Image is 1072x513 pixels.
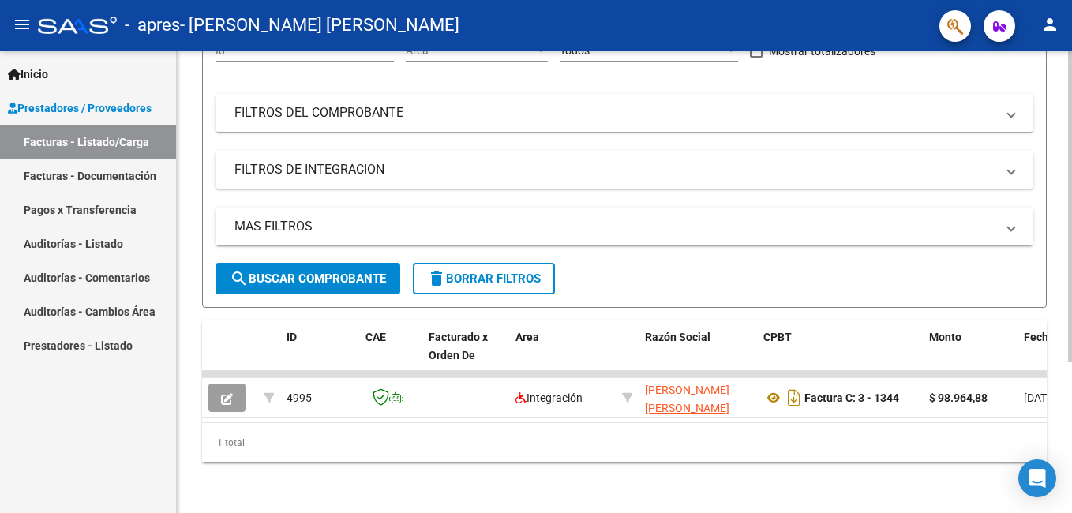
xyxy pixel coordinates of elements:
[429,331,488,361] span: Facturado x Orden De
[413,263,555,294] button: Borrar Filtros
[560,44,590,57] span: Todos
[180,8,459,43] span: - [PERSON_NAME] [PERSON_NAME]
[234,161,995,178] mat-panel-title: FILTROS DE INTEGRACION
[287,391,312,404] span: 4995
[202,423,1047,462] div: 1 total
[427,269,446,288] mat-icon: delete
[216,208,1033,245] mat-expansion-panel-header: MAS FILTROS
[13,15,32,34] mat-icon: menu
[1024,391,1056,404] span: [DATE]
[929,331,961,343] span: Monto
[1040,15,1059,34] mat-icon: person
[359,320,422,390] datatable-header-cell: CAE
[923,320,1018,390] datatable-header-cell: Monto
[769,42,875,61] span: Mostrar totalizadores
[422,320,509,390] datatable-header-cell: Facturado x Orden De
[763,331,792,343] span: CPBT
[230,269,249,288] mat-icon: search
[929,391,988,404] strong: $ 98.964,88
[287,331,297,343] span: ID
[365,331,386,343] span: CAE
[757,320,923,390] datatable-header-cell: CPBT
[280,320,359,390] datatable-header-cell: ID
[234,104,995,122] mat-panel-title: FILTROS DEL COMPROBANTE
[234,218,995,235] mat-panel-title: MAS FILTROS
[216,151,1033,189] mat-expansion-panel-header: FILTROS DE INTEGRACION
[639,320,757,390] datatable-header-cell: Razón Social
[230,271,386,286] span: Buscar Comprobante
[427,271,541,286] span: Borrar Filtros
[645,384,729,414] span: [PERSON_NAME] [PERSON_NAME]
[509,320,616,390] datatable-header-cell: Area
[645,381,751,414] div: 27286794985
[8,66,48,83] span: Inicio
[515,331,539,343] span: Area
[216,263,400,294] button: Buscar Comprobante
[645,331,710,343] span: Razón Social
[804,391,899,404] strong: Factura C: 3 - 1344
[515,391,583,404] span: Integración
[1018,459,1056,497] div: Open Intercom Messenger
[216,94,1033,132] mat-expansion-panel-header: FILTROS DEL COMPROBANTE
[125,8,180,43] span: - apres
[8,99,152,117] span: Prestadores / Proveedores
[784,385,804,410] i: Descargar documento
